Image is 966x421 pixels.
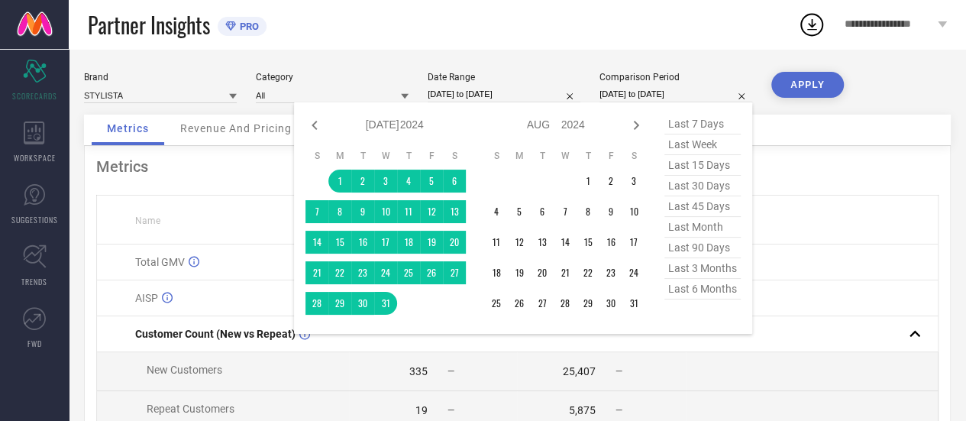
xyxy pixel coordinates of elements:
[443,150,466,162] th: Saturday
[664,238,741,258] span: last 90 days
[664,258,741,279] span: last 3 months
[771,72,844,98] button: APPLY
[531,261,554,284] td: Tue Aug 20 2024
[397,150,420,162] th: Thursday
[599,231,622,254] td: Fri Aug 16 2024
[664,114,741,134] span: last 7 days
[508,150,531,162] th: Monday
[664,134,741,155] span: last week
[374,150,397,162] th: Wednesday
[577,261,599,284] td: Thu Aug 22 2024
[577,200,599,223] td: Thu Aug 08 2024
[443,170,466,193] td: Sat Jul 06 2024
[351,150,374,162] th: Tuesday
[351,231,374,254] td: Tue Jul 16 2024
[305,292,328,315] td: Sun Jul 28 2024
[420,170,443,193] td: Fri Jul 05 2024
[305,261,328,284] td: Sun Jul 21 2024
[622,261,645,284] td: Sat Aug 24 2024
[485,292,508,315] td: Sun Aug 25 2024
[554,200,577,223] td: Wed Aug 07 2024
[485,200,508,223] td: Sun Aug 04 2024
[599,200,622,223] td: Fri Aug 09 2024
[420,231,443,254] td: Fri Jul 19 2024
[351,261,374,284] td: Tue Jul 23 2024
[554,150,577,162] th: Wednesday
[554,261,577,284] td: Wed Aug 21 2024
[508,292,531,315] td: Mon Aug 26 2024
[622,292,645,315] td: Sat Aug 31 2024
[622,200,645,223] td: Sat Aug 10 2024
[577,231,599,254] td: Thu Aug 15 2024
[328,261,351,284] td: Mon Jul 22 2024
[447,366,454,377] span: —
[88,9,210,40] span: Partner Insights
[599,170,622,193] td: Fri Aug 02 2024
[627,116,645,134] div: Next month
[374,200,397,223] td: Wed Jul 10 2024
[397,231,420,254] td: Thu Jul 18 2024
[485,261,508,284] td: Sun Aug 18 2024
[420,200,443,223] td: Fri Jul 12 2024
[84,72,237,83] div: Brand
[135,215,160,226] span: Name
[147,403,234,415] span: Repeat Customers
[615,366,622,377] span: —
[664,279,741,300] span: last 6 months
[351,170,374,193] td: Tue Jul 02 2024
[107,122,149,134] span: Metrics
[563,365,596,377] div: 25,407
[397,261,420,284] td: Thu Jul 25 2024
[664,196,741,217] span: last 45 days
[374,231,397,254] td: Wed Jul 17 2024
[374,292,397,315] td: Wed Jul 31 2024
[351,292,374,315] td: Tue Jul 30 2024
[577,150,599,162] th: Thursday
[135,256,185,268] span: Total GMV
[374,261,397,284] td: Wed Jul 24 2024
[664,155,741,176] span: last 15 days
[599,72,752,83] div: Comparison Period
[531,150,554,162] th: Tuesday
[397,200,420,223] td: Thu Jul 11 2024
[622,150,645,162] th: Saturday
[328,231,351,254] td: Mon Jul 15 2024
[599,150,622,162] th: Friday
[328,200,351,223] td: Mon Jul 08 2024
[409,365,428,377] div: 335
[305,150,328,162] th: Sunday
[147,364,222,376] span: New Customers
[21,276,47,287] span: TRENDS
[11,214,58,225] span: SUGGESTIONS
[14,152,56,164] span: WORKSPACE
[328,150,351,162] th: Monday
[256,72,409,83] div: Category
[599,292,622,315] td: Fri Aug 30 2024
[374,170,397,193] td: Wed Jul 03 2024
[96,157,939,176] div: Metrics
[420,261,443,284] td: Fri Jul 26 2024
[447,405,454,416] span: —
[443,231,466,254] td: Sat Jul 20 2024
[428,72,580,83] div: Date Range
[135,292,158,304] span: AISP
[622,170,645,193] td: Sat Aug 03 2024
[508,261,531,284] td: Mon Aug 19 2024
[397,170,420,193] td: Thu Jul 04 2024
[599,86,752,102] input: Select comparison period
[569,404,596,416] div: 5,875
[622,231,645,254] td: Sat Aug 17 2024
[599,261,622,284] td: Fri Aug 23 2024
[305,231,328,254] td: Sun Jul 14 2024
[508,200,531,223] td: Mon Aug 05 2024
[328,170,351,193] td: Mon Jul 01 2024
[420,150,443,162] th: Friday
[305,200,328,223] td: Sun Jul 07 2024
[27,338,42,349] span: FWD
[443,261,466,284] td: Sat Jul 27 2024
[328,292,351,315] td: Mon Jul 29 2024
[236,21,259,32] span: PRO
[428,86,580,102] input: Select date range
[485,150,508,162] th: Sunday
[531,200,554,223] td: Tue Aug 06 2024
